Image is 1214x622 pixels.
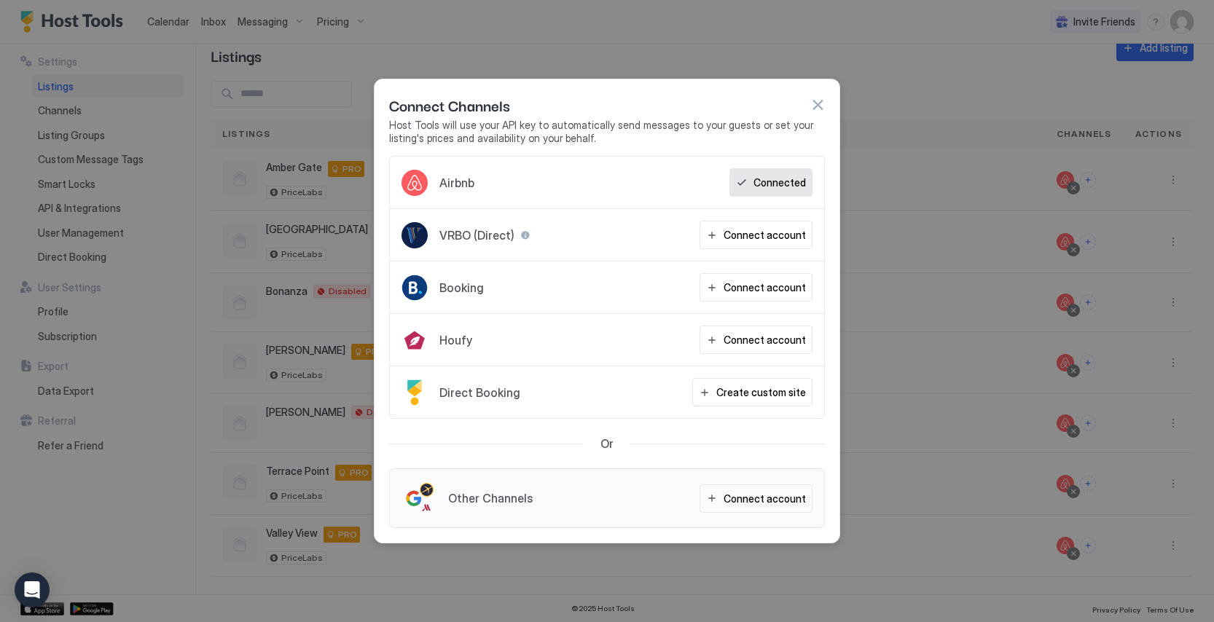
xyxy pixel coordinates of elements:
span: Host Tools will use your API key to automatically send messages to your guests or set your listin... [389,119,825,144]
button: Connect account [700,273,812,302]
span: Connect Channels [389,94,510,116]
button: Create custom site [692,378,812,406]
div: Connect account [724,332,806,347]
div: Connected [753,175,806,190]
button: Connect account [700,326,812,354]
div: Create custom site [716,385,806,400]
span: Or [600,436,614,451]
button: Connect account [700,484,812,513]
span: VRBO (Direct) [439,228,514,243]
span: Booking [439,280,484,295]
button: Connect account [700,221,812,249]
div: Connect account [724,280,806,295]
span: Airbnb [439,176,474,190]
span: Direct Booking [439,385,520,400]
button: Connected [729,168,812,197]
div: Connect account [724,491,806,506]
div: Connect account [724,227,806,243]
div: Open Intercom Messenger [15,572,50,607]
span: Other Channels [448,491,533,505]
span: Houfy [439,333,472,347]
